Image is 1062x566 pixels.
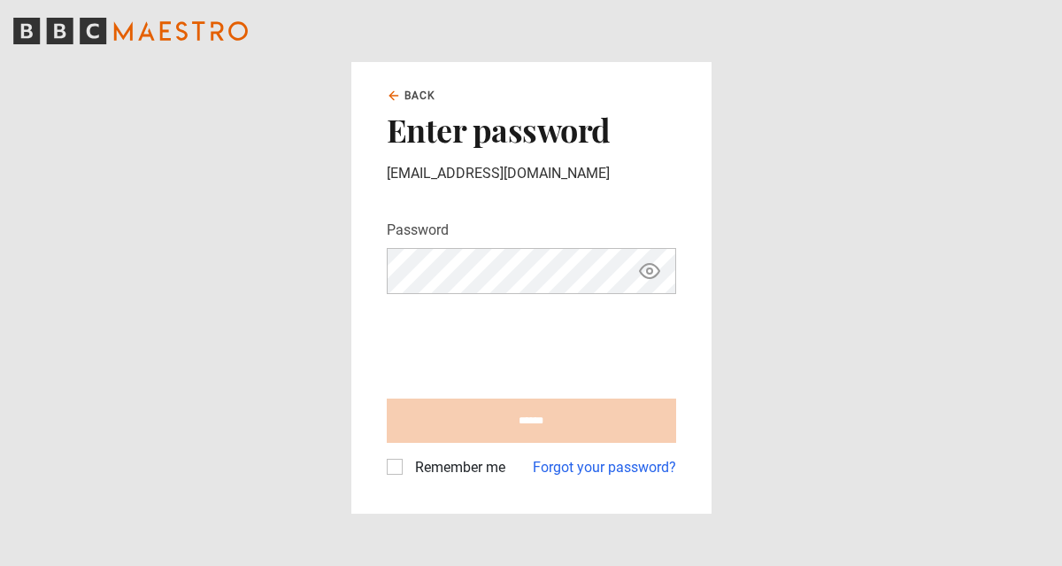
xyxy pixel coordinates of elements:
[408,457,505,478] label: Remember me
[404,88,436,104] span: Back
[387,88,436,104] a: Back
[387,163,676,184] p: [EMAIL_ADDRESS][DOMAIN_NAME]
[13,18,248,44] svg: BBC Maestro
[387,308,656,377] iframe: reCAPTCHA
[635,256,665,287] button: Show password
[533,457,676,478] a: Forgot your password?
[387,220,449,241] label: Password
[387,111,676,148] h2: Enter password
